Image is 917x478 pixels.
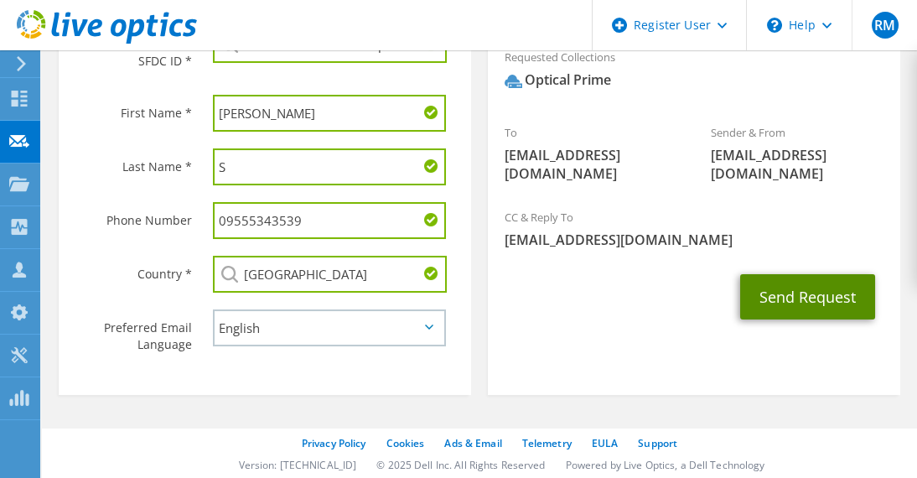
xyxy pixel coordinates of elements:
button: Send Request [740,274,875,320]
a: Telemetry [522,436,572,450]
span: [EMAIL_ADDRESS][DOMAIN_NAME] [711,146,883,183]
label: First Name * [75,95,192,122]
label: Country * [75,256,192,283]
li: Powered by Live Optics, a Dell Technology [566,458,765,472]
a: EULA [592,436,618,450]
li: Version: [TECHNICAL_ID] [238,458,356,472]
span: [EMAIL_ADDRESS][DOMAIN_NAME] [505,231,883,249]
div: Sender & From [694,115,900,191]
span: RM [872,12,899,39]
span: [EMAIL_ADDRESS][DOMAIN_NAME] [505,146,677,183]
label: Preferred Email Language [75,309,192,353]
label: Phone Number [75,202,192,229]
label: Last Name * [75,148,192,175]
a: Privacy Policy [302,436,366,450]
li: © 2025 Dell Inc. All Rights Reserved [376,458,545,472]
div: Optical Prime [505,70,611,90]
svg: \n [767,18,782,33]
a: Ads & Email [444,436,501,450]
div: Requested Collections [488,39,900,107]
div: CC & Reply To [488,200,900,257]
a: Cookies [386,436,425,450]
div: To [488,115,694,191]
a: Support [638,436,677,450]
